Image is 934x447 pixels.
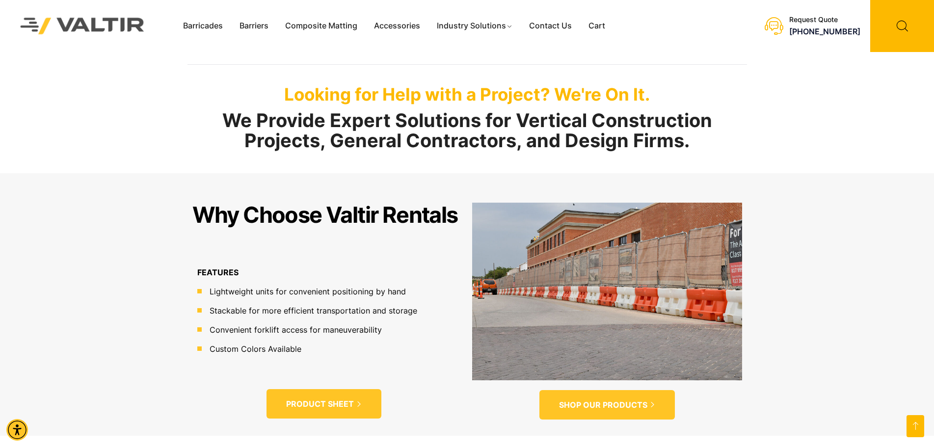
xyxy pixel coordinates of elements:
[789,16,860,24] div: Request Quote
[207,343,301,355] span: Custom Colors Available
[521,19,580,33] a: Contact Us
[559,400,647,410] span: SHOP OUR PRODUCTS
[7,5,158,48] img: Valtir Rentals
[366,19,428,33] a: Accessories
[907,415,924,437] a: Open this option
[197,267,239,277] b: FEATURES
[187,110,747,152] h2: We Provide Expert Solutions for Vertical Construction Projects, General Contractors, and Design F...
[187,84,747,105] p: Looking for Help with a Project? We're On It.
[539,390,675,420] a: SHOP OUR PRODUCTS
[192,203,458,227] h2: Why Choose Valtir Rentals
[277,19,366,33] a: Composite Matting
[789,26,860,36] a: call (888) 496-3625
[428,19,521,33] a: Industry Solutions
[207,324,382,336] span: Convenient forklift access for maneuverability
[286,399,354,409] span: PRODUCT SHEET
[267,389,381,419] a: PRODUCT SHEET
[207,286,406,297] span: Lightweight units for convenient positioning by hand
[472,203,742,380] img: SHOP OUR PRODUCTS
[231,19,277,33] a: Barriers
[580,19,614,33] a: Cart
[6,419,28,441] div: Accessibility Menu
[207,305,417,316] span: Stackable for more efficient transportation and storage
[175,19,231,33] a: Barricades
